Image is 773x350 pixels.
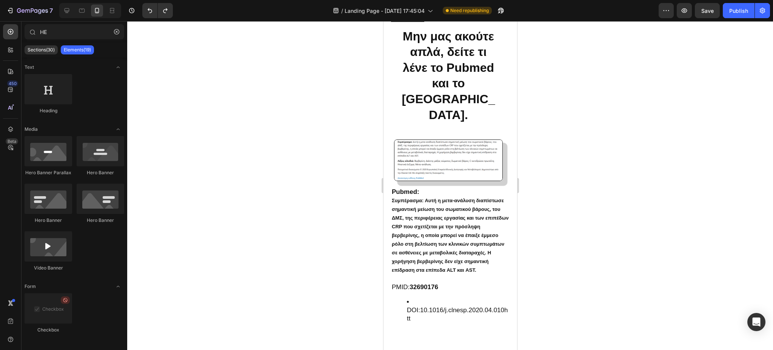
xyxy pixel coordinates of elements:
[25,169,72,176] div: Hero Banner Parallax
[142,3,173,18] div: Undo/Redo
[6,138,18,144] div: Beta
[701,8,714,14] span: Save
[7,81,18,87] div: 450
[345,7,425,15] span: Landing Page - [DATE] 17:45:04
[25,64,34,71] span: Text
[112,123,124,135] span: Toggle open
[77,169,124,176] div: Hero Banner
[112,61,124,73] span: Toggle open
[723,3,755,18] button: Publish
[77,217,124,224] div: Hero Banner
[25,327,72,333] div: Checkbox
[25,126,38,133] span: Media
[383,21,517,350] iframe: Design area
[729,7,748,15] div: Publish
[25,217,72,224] div: Hero Banner
[25,107,72,114] div: Heading
[747,313,765,331] div: Open Intercom Messenger
[49,6,53,15] p: 7
[3,3,56,18] button: 7
[64,47,91,53] p: Elements(19)
[25,24,124,39] input: Search Sections & Elements
[28,47,55,53] p: Sections(30)
[112,280,124,293] span: Toggle open
[450,7,489,14] span: Need republishing
[25,265,72,271] div: Video Banner
[341,7,343,15] span: /
[25,283,36,290] span: Form
[695,3,720,18] button: Save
